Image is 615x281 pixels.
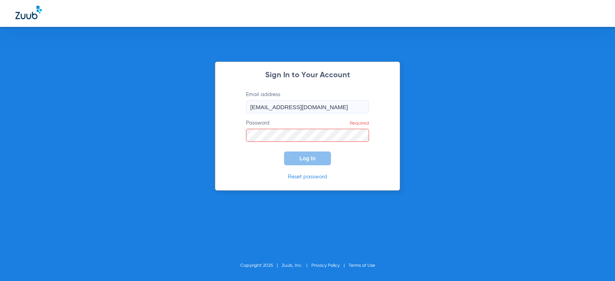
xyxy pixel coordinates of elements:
[15,6,42,19] img: Zuub Logo
[349,263,375,268] a: Terms of Use
[246,91,369,113] label: Email address
[288,174,327,180] a: Reset password
[350,121,369,126] span: Required
[240,262,282,269] li: Copyright 2025
[282,262,311,269] li: Zuub, Inc.
[311,263,340,268] a: Privacy Policy
[246,119,369,142] label: Password
[246,100,369,113] input: Email address
[246,129,369,142] input: PasswordRequired
[284,151,331,165] button: Log In
[299,155,316,161] span: Log In
[234,71,381,79] h2: Sign In to Your Account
